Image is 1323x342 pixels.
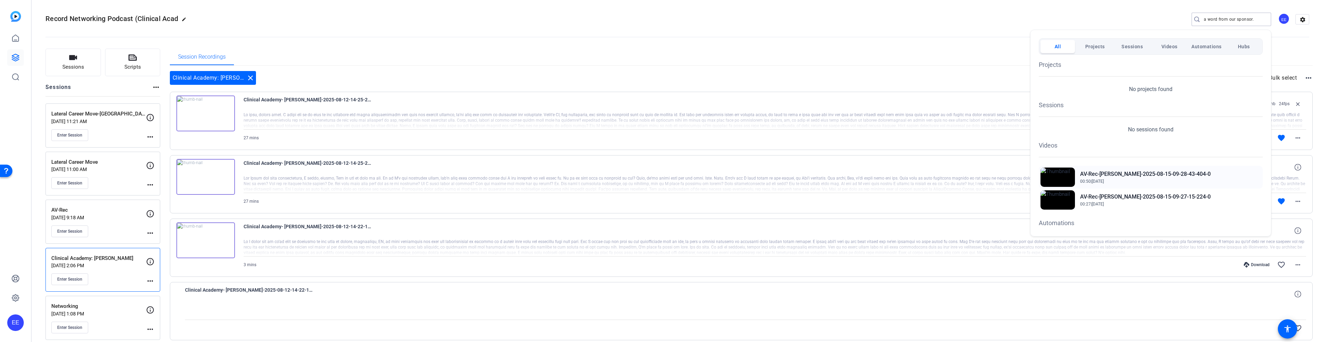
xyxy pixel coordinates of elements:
img: Thumbnail [1040,190,1075,210]
span: 00:27 [1080,202,1091,207]
span: 00:50 [1080,179,1091,184]
h1: Sessions [1039,100,1263,110]
h1: Videos [1039,141,1263,150]
span: [DATE] [1092,202,1104,207]
span: Automations [1191,40,1222,53]
span: | [1091,202,1092,207]
img: Thumbnail [1040,168,1075,187]
span: | [1091,179,1092,184]
p: No sessions found [1128,125,1173,134]
h1: Automations [1039,218,1263,228]
span: Sessions [1121,40,1143,53]
span: Hubs [1238,40,1250,53]
span: Projects [1085,40,1105,53]
h2: AV-Rec-[PERSON_NAME]-2025-08-15-09-27-15-224-0 [1080,193,1211,201]
h2: AV-Rec-[PERSON_NAME]-2025-08-15-09-28-43-404-0 [1080,170,1211,178]
span: [DATE] [1092,179,1104,184]
h1: Projects [1039,60,1263,69]
span: All [1055,40,1061,53]
p: No projects found [1129,85,1172,93]
span: Videos [1161,40,1178,53]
